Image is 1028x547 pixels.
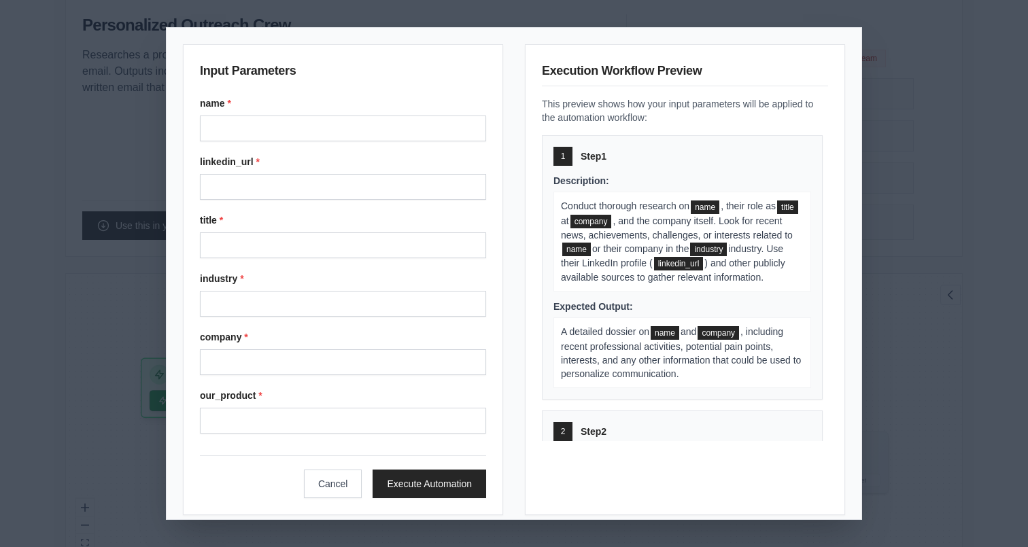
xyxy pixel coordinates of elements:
label: company [200,330,486,344]
span: name [651,326,679,340]
span: A detailed dossier on [561,326,649,337]
span: and [681,326,696,337]
span: Step 2 [581,425,606,438]
label: our_product [200,389,486,402]
button: Cancel [304,470,362,498]
span: 2 [561,426,566,437]
iframe: Chat Widget [960,482,1028,547]
span: company [698,326,739,340]
button: Execute Automation [373,470,486,498]
span: Expected Output: [553,301,633,312]
span: , including recent professional activities, potential pain points, interests, and any other infor... [561,326,801,378]
label: industry [200,272,486,285]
